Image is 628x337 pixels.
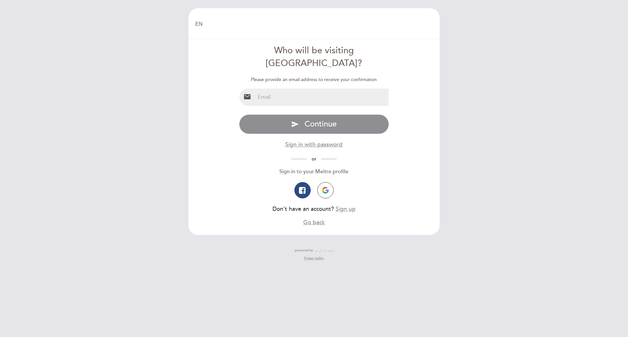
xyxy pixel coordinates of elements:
span: Continue [305,119,337,129]
button: Go back [303,218,325,227]
button: send Continue [239,114,389,134]
i: send [291,120,299,128]
img: MEITRE [315,249,333,252]
div: Sign in to your Meitre profile [239,168,389,176]
div: Who will be visiting [GEOGRAPHIC_DATA]? [239,44,389,70]
div: Please provide an email address to receive your confirmation [239,76,389,83]
i: email [243,93,251,101]
span: or [307,156,321,162]
button: Sign in with password [285,141,342,149]
a: Privacy policy [304,256,324,261]
img: icon-google.png [322,187,329,194]
span: Don’t have an account? [272,206,334,212]
input: Email [255,89,389,106]
span: powered by [295,248,313,253]
button: Sign up [336,205,356,213]
a: powered by [295,248,333,253]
